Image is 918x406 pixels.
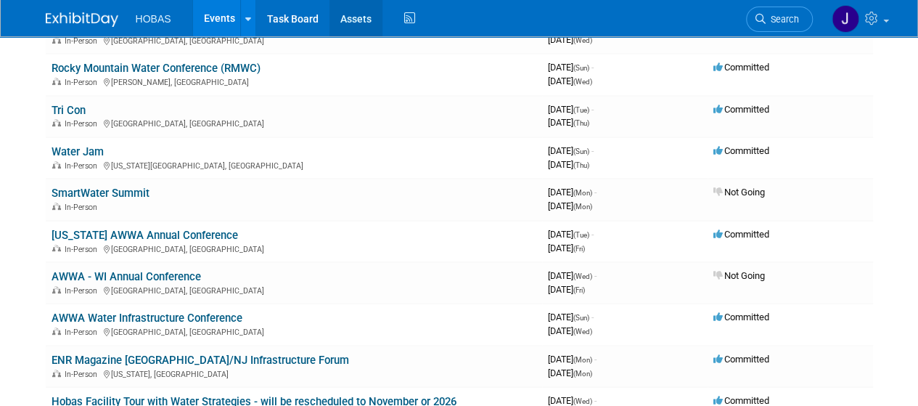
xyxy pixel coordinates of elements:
[65,286,102,296] span: In-Person
[548,62,594,73] span: [DATE]
[713,312,769,322] span: Committed
[52,368,536,379] div: [US_STATE], [GEOGRAPHIC_DATA]
[548,200,592,211] span: [DATE]
[573,231,589,239] span: (Tue)
[713,145,769,156] span: Committed
[52,328,61,335] img: In-Person Event
[591,312,594,322] span: -
[548,229,594,240] span: [DATE]
[65,36,102,46] span: In-Person
[52,245,61,252] img: In-Person Event
[591,62,594,73] span: -
[713,187,765,198] span: Not Going
[548,117,589,128] span: [DATE]
[591,229,594,240] span: -
[713,395,769,406] span: Committed
[573,161,589,169] span: (Thu)
[65,161,102,171] span: In-Person
[52,370,61,377] img: In-Person Event
[573,119,589,127] span: (Thu)
[713,104,769,115] span: Committed
[573,314,589,322] span: (Sun)
[713,270,765,281] span: Not Going
[52,203,61,210] img: In-Person Event
[65,203,102,212] span: In-Person
[52,145,104,158] a: Water Jam
[52,161,61,169] img: In-Person Event
[573,328,592,336] span: (Wed)
[136,13,171,25] span: HOBAS
[52,354,349,367] a: ENR Magazine [GEOGRAPHIC_DATA]/NJ Infrastructure Forum
[548,354,597,365] span: [DATE]
[52,187,149,200] a: SmartWater Summit
[573,397,592,405] span: (Wed)
[52,229,238,242] a: [US_STATE] AWWA Annual Conference
[766,14,799,25] span: Search
[573,286,585,294] span: (Fri)
[573,203,592,211] span: (Mon)
[573,272,592,280] span: (Wed)
[713,229,769,240] span: Committed
[46,12,118,27] img: ExhibitDay
[548,145,594,156] span: [DATE]
[65,78,102,87] span: In-Person
[65,245,102,254] span: In-Person
[52,78,61,85] img: In-Person Event
[548,325,592,336] span: [DATE]
[594,354,597,365] span: -
[548,187,597,198] span: [DATE]
[548,312,594,322] span: [DATE]
[591,104,594,115] span: -
[573,189,592,197] span: (Mon)
[573,370,592,378] span: (Mon)
[52,117,536,129] div: [GEOGRAPHIC_DATA], [GEOGRAPHIC_DATA]
[573,36,592,44] span: (Wed)
[548,368,592,378] span: [DATE]
[548,243,585,253] span: [DATE]
[52,270,201,283] a: AWWA - WI Annual Conference
[52,286,61,293] img: In-Person Event
[52,104,86,117] a: Tri Con
[52,312,242,325] a: AWWA Water Infrastructure Conference
[573,245,585,253] span: (Fri)
[548,34,592,45] span: [DATE]
[832,5,859,33] img: Jamie Coe
[52,284,536,296] div: [GEOGRAPHIC_DATA], [GEOGRAPHIC_DATA]
[713,62,769,73] span: Committed
[52,62,261,75] a: Rocky Mountain Water Conference (RMWC)
[594,395,597,406] span: -
[594,270,597,281] span: -
[52,34,536,46] div: [GEOGRAPHIC_DATA], [GEOGRAPHIC_DATA]
[52,76,536,87] div: [PERSON_NAME], [GEOGRAPHIC_DATA]
[65,119,102,129] span: In-Person
[548,76,592,86] span: [DATE]
[52,119,61,126] img: In-Person Event
[594,187,597,198] span: -
[65,328,102,337] span: In-Person
[573,356,592,364] span: (Mon)
[52,243,536,254] div: [GEOGRAPHIC_DATA], [GEOGRAPHIC_DATA]
[573,106,589,114] span: (Tue)
[548,284,585,295] span: [DATE]
[548,270,597,281] span: [DATE]
[591,145,594,156] span: -
[746,7,813,32] a: Search
[52,159,536,171] div: [US_STATE][GEOGRAPHIC_DATA], [GEOGRAPHIC_DATA]
[65,370,102,379] span: In-Person
[52,325,536,337] div: [GEOGRAPHIC_DATA], [GEOGRAPHIC_DATA]
[573,147,589,155] span: (Sun)
[573,78,592,86] span: (Wed)
[548,104,594,115] span: [DATE]
[52,36,61,44] img: In-Person Event
[548,395,597,406] span: [DATE]
[548,159,589,170] span: [DATE]
[573,64,589,72] span: (Sun)
[713,354,769,365] span: Committed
